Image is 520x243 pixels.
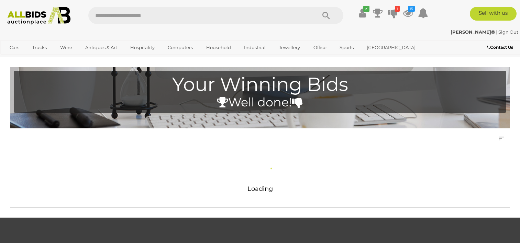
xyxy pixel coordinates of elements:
img: Allbids.com.au [4,7,74,25]
a: [GEOGRAPHIC_DATA] [362,42,420,53]
a: Sports [335,42,358,53]
strong: [PERSON_NAME] [451,29,495,35]
a: Household [202,42,235,53]
a: Cars [5,42,24,53]
a: 1 [388,7,398,19]
a: Wine [56,42,77,53]
a: Office [309,42,331,53]
h4: Well done! [17,96,503,109]
a: Hospitality [126,42,159,53]
a: Computers [163,42,197,53]
a: 15 [403,7,413,19]
i: 15 [408,6,415,12]
a: Sell with us [470,7,517,21]
i: 1 [395,6,400,12]
a: Sign Out [498,29,518,35]
a: Jewellery [274,42,305,53]
a: Contact Us [487,44,515,51]
a: [PERSON_NAME] [451,29,496,35]
span: Loading [247,185,273,193]
a: Trucks [28,42,51,53]
a: Industrial [240,42,270,53]
button: Search [309,7,343,24]
i: ✔ [363,6,369,12]
b: Contact Us [487,45,513,50]
span: | [496,29,497,35]
a: Antiques & Art [81,42,122,53]
h1: Your Winning Bids [17,74,503,95]
a: ✔ [357,7,368,19]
